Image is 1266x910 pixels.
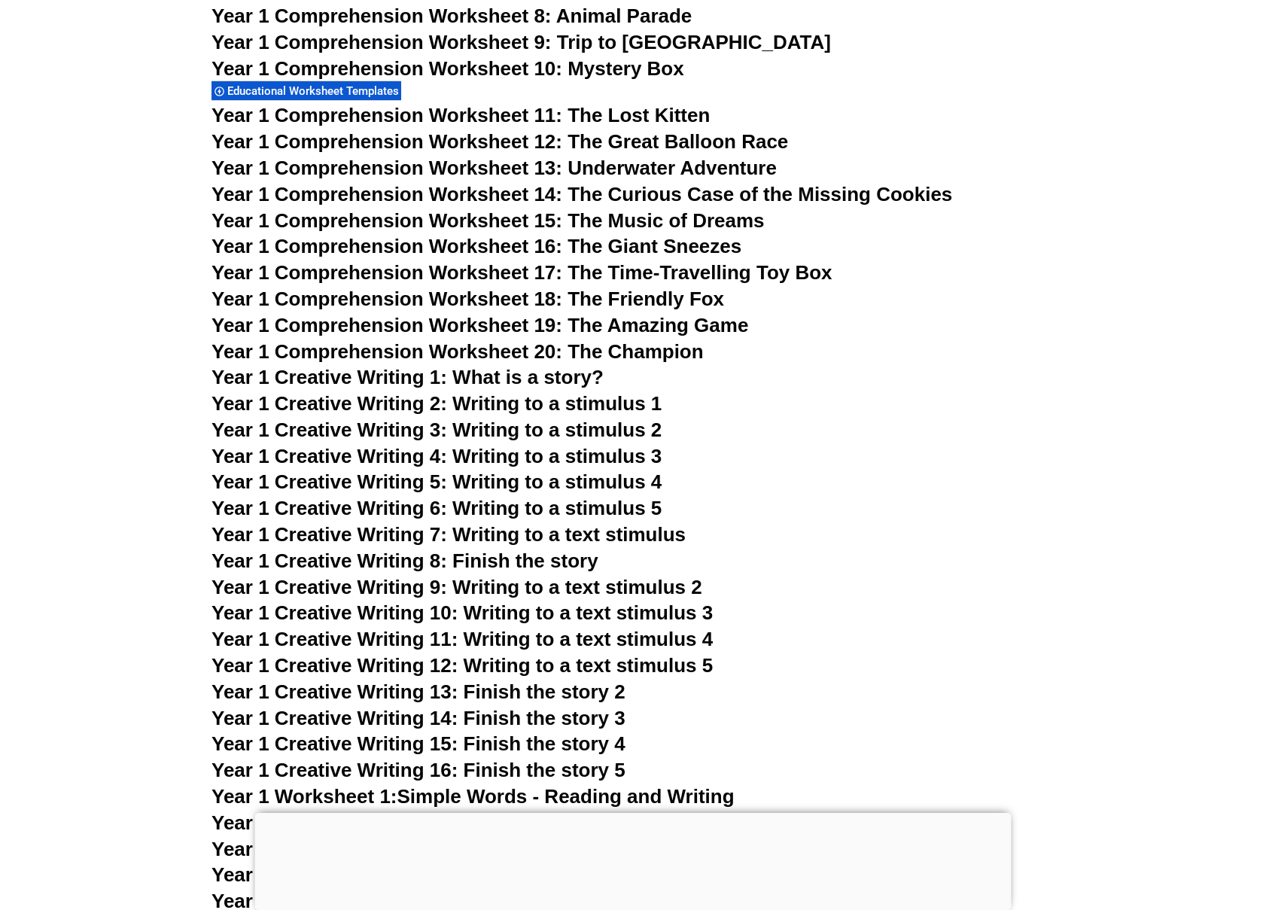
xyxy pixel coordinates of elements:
a: Year 1 Worksheet 1:Simple Words - Reading and Writing [212,785,735,808]
a: Year 1 Worksheet 2:Sight Words [212,811,512,834]
a: Year 1 Creative Writing 14: Finish the story 3 [212,707,625,729]
a: Year 1 Creative Writing 16: Finish the story 5 [212,759,625,781]
a: Year 1 Comprehension Worksheet 8: Animal Parade [212,5,692,27]
a: Year 1 Creative Writing 1: What is a story? [212,366,604,388]
a: Year 1 Creative Writing 8: Finish the story [212,549,598,572]
a: Year 1 Creative Writing 9: Writing to a text stimulus 2 [212,576,702,598]
a: Year 1 Comprehension Worksheet 13: Underwater Adventure [212,157,777,179]
a: Year 1 Creative Writing 2: Writing to a stimulus 1 [212,392,662,415]
a: Year 1 Comprehension Worksheet 18: The Friendly Fox [212,288,724,310]
a: Year 1 Comprehension Worksheet 17: The Time-Travelling Toy Box [212,261,832,284]
a: Year 1 Creative Writing 3: Writing to a stimulus 2 [212,418,662,441]
a: Year 1 Comprehension Worksheet 9: Trip to [GEOGRAPHIC_DATA] [212,31,831,53]
a: Year 1 Comprehension Worksheet 15: The Music of Dreams [212,209,765,232]
a: Year 1 Creative Writing 15: Finish the story 4 [212,732,625,755]
a: Year 1 Comprehension Worksheet 10: Mystery Box [212,57,684,80]
a: Year 1 Creative Writing 13: Finish the story 2 [212,680,625,703]
a: Year 1 Comprehension Worksheet 19: The Amazing Game [212,314,748,336]
iframe: Chat Widget [1008,740,1266,910]
span: Year 1 Worksheet 1: [212,785,397,808]
a: Year 1 Creative Writing 10: Writing to a text stimulus 3 [212,601,713,624]
div: Educational Worksheet Templates [212,81,401,101]
a: Year 1 Creative Writing 5: Writing to a stimulus 4 [212,470,662,493]
a: Year 1 Comprehension Worksheet 16: The Giant Sneezes [212,235,741,257]
a: Year 1 Worksheet 4:Beginning Sounds [212,863,570,886]
a: Year 1 Creative Writing 12: Writing to a text stimulus 5 [212,654,713,677]
a: Year 1 Worksheet 3:Rhyming Words [212,838,546,860]
a: Year 1 Comprehension Worksheet 11: The Lost Kitten [212,104,710,126]
span: Year 1 Worksheet 4: [212,863,397,886]
span: Year 1 Worksheet 2: [212,811,397,834]
a: Year 1 Creative Writing 11: Writing to a text stimulus 4 [212,628,713,650]
span: Year 1 Worksheet 3: [212,838,397,860]
a: Year 1 Comprehension Worksheet 20: The Champion [212,340,704,363]
a: Year 1 Comprehension Worksheet 14: The Curious Case of the Missing Cookies [212,183,952,205]
a: Year 1 Creative Writing 4: Writing to a stimulus 3 [212,445,662,467]
a: Year 1 Creative Writing 6: Writing to a stimulus 5 [212,497,662,519]
span: Educational Worksheet Templates [227,84,403,98]
a: Year 1 Comprehension Worksheet 12: The Great Balloon Race [212,130,788,153]
a: Year 1 Creative Writing 7: Writing to a text stimulus [212,523,686,546]
iframe: Advertisement [255,813,1012,906]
